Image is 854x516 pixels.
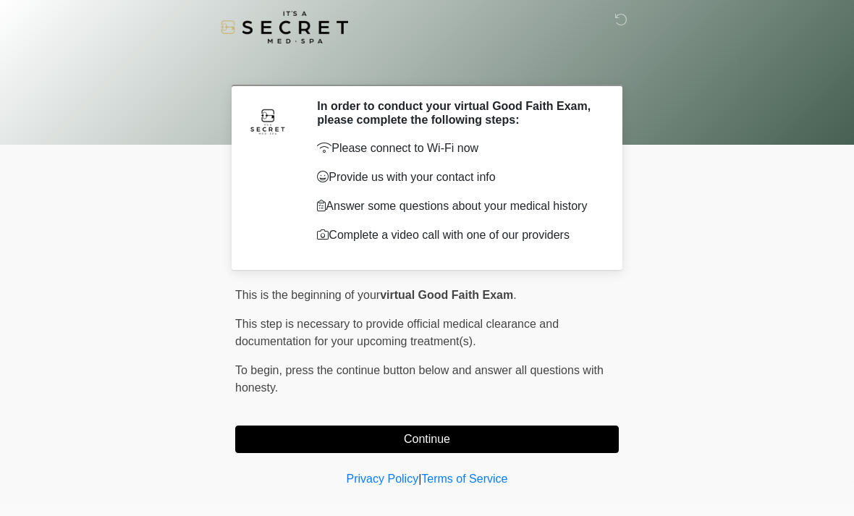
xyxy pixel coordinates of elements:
img: Agent Avatar [246,99,289,143]
button: Continue [235,426,619,453]
h1: ‎ ‎ [224,52,630,79]
a: | [418,473,421,485]
h2: In order to conduct your virtual Good Faith Exam, please complete the following steps: [317,99,597,127]
span: To begin, [235,364,285,376]
strong: virtual Good Faith Exam [380,289,513,301]
p: Please connect to Wi-Fi now [317,140,597,157]
p: Provide us with your contact info [317,169,597,186]
a: Terms of Service [421,473,507,485]
a: Privacy Policy [347,473,419,485]
p: Complete a video call with one of our providers [317,227,597,244]
img: It's A Secret Med Spa Logo [221,11,348,43]
span: This is the beginning of your [235,289,380,301]
span: This step is necessary to provide official medical clearance and documentation for your upcoming ... [235,318,559,347]
span: . [513,289,516,301]
span: press the continue button below and answer all questions with honesty. [235,364,604,394]
p: Answer some questions about your medical history [317,198,597,215]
